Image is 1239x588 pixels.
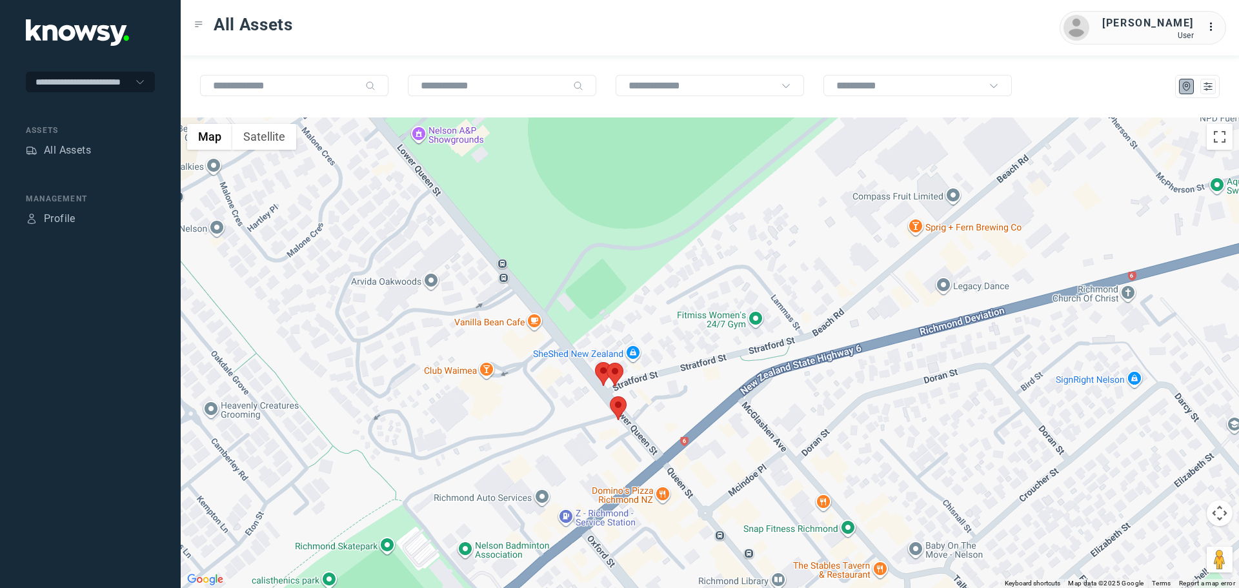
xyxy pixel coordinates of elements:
[26,143,91,158] a: AssetsAll Assets
[26,193,155,205] div: Management
[187,124,232,150] button: Show street map
[1202,81,1214,92] div: List
[1068,580,1143,587] span: Map data ©2025 Google
[1102,31,1194,40] div: User
[26,125,155,136] div: Assets
[1207,22,1220,32] tspan: ...
[44,143,91,158] div: All Assets
[1152,580,1171,587] a: Terms
[573,81,583,91] div: Search
[194,20,203,29] div: Toggle Menu
[1207,124,1233,150] button: Toggle fullscreen view
[365,81,376,91] div: Search
[1207,500,1233,526] button: Map camera controls
[1102,15,1194,31] div: [PERSON_NAME]
[1005,579,1060,588] button: Keyboard shortcuts
[26,213,37,225] div: Profile
[1207,19,1222,35] div: :
[26,211,76,227] a: ProfileProfile
[1181,81,1193,92] div: Map
[1063,15,1089,41] img: avatar.png
[1179,580,1235,587] a: Report a map error
[1207,19,1222,37] div: :
[1207,547,1233,573] button: Drag Pegman onto the map to open Street View
[44,211,76,227] div: Profile
[184,571,227,588] a: Open this area in Google Maps (opens a new window)
[26,145,37,156] div: Assets
[214,13,293,36] span: All Assets
[26,19,129,46] img: Application Logo
[232,124,296,150] button: Show satellite imagery
[184,571,227,588] img: Google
